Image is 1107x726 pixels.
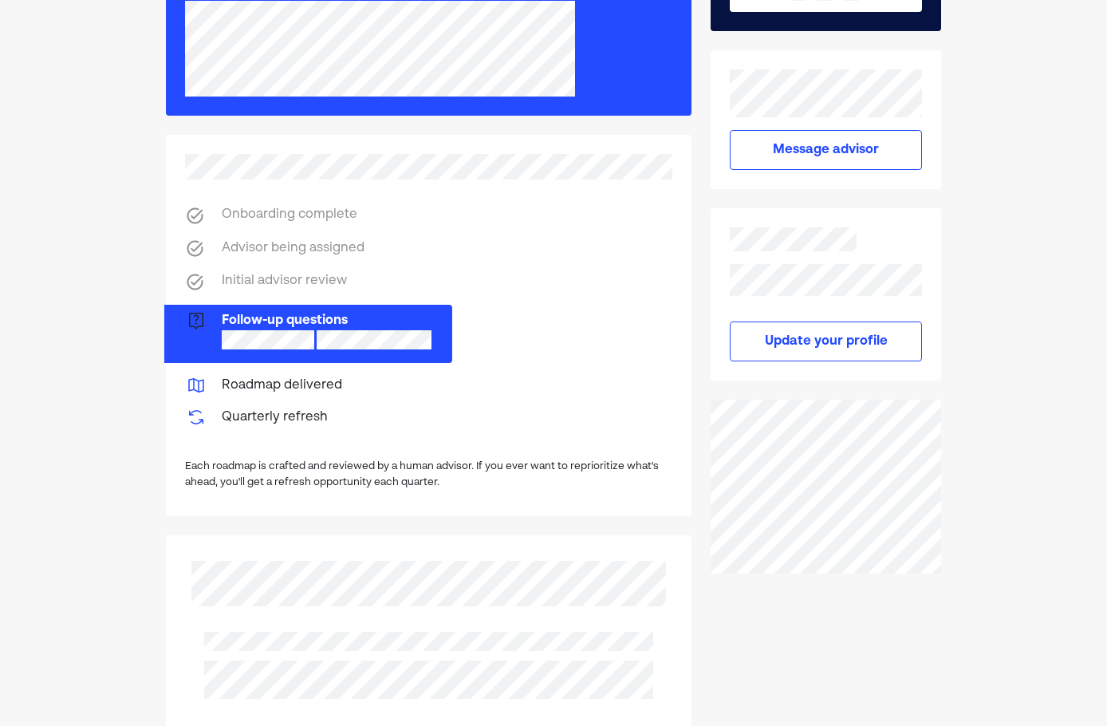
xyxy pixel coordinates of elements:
div: Advisor being assigned [222,239,364,259]
div: Follow-up questions [222,311,431,357]
div: Quarterly refresh [222,408,328,427]
div: Onboarding complete [222,205,357,226]
div: Initial advisor review [222,271,347,292]
div: Each roadmap is crafted and reviewed by a human advisor. If you ever want to reprioritize what's ... [185,459,672,491]
button: Message advisor [730,130,921,170]
div: Roadmap delivered [222,376,342,395]
button: Update your profile [730,322,921,361]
